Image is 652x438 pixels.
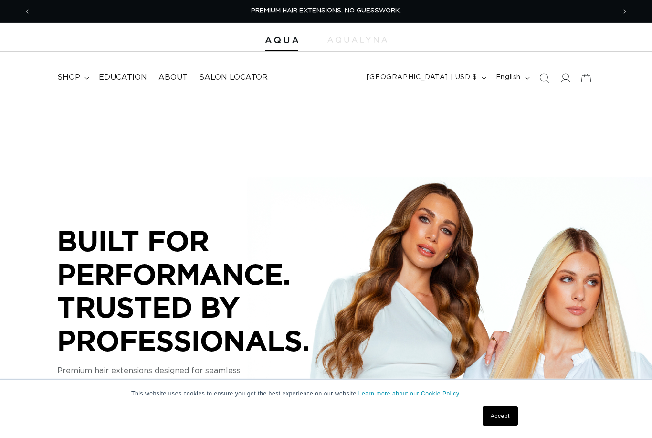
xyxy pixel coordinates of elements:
[93,67,153,88] a: Education
[57,73,80,83] span: shop
[251,8,401,14] span: PREMIUM HAIR EXTENSIONS. NO GUESSWORK.
[52,67,93,88] summary: shop
[327,37,387,43] img: aqualyna.com
[496,73,521,83] span: English
[358,390,461,397] a: Learn more about our Cookie Policy.
[131,389,521,398] p: This website uses cookies to ensure you get the best experience on our website.
[17,2,38,21] button: Previous announcement
[367,73,477,83] span: [GEOGRAPHIC_DATA] | USD $
[57,224,344,357] p: BUILT FOR PERFORMANCE. TRUSTED BY PROFESSIONALS.
[483,406,518,426] a: Accept
[265,37,298,43] img: Aqua Hair Extensions
[361,69,490,87] button: [GEOGRAPHIC_DATA] | USD $
[534,67,555,88] summary: Search
[57,365,344,399] p: Premium hair extensions designed for seamless blends, consistent results, and performance you can...
[99,73,147,83] span: Education
[193,67,273,88] a: Salon Locator
[153,67,193,88] a: About
[614,2,635,21] button: Next announcement
[199,73,268,83] span: Salon Locator
[490,69,534,87] button: English
[158,73,188,83] span: About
